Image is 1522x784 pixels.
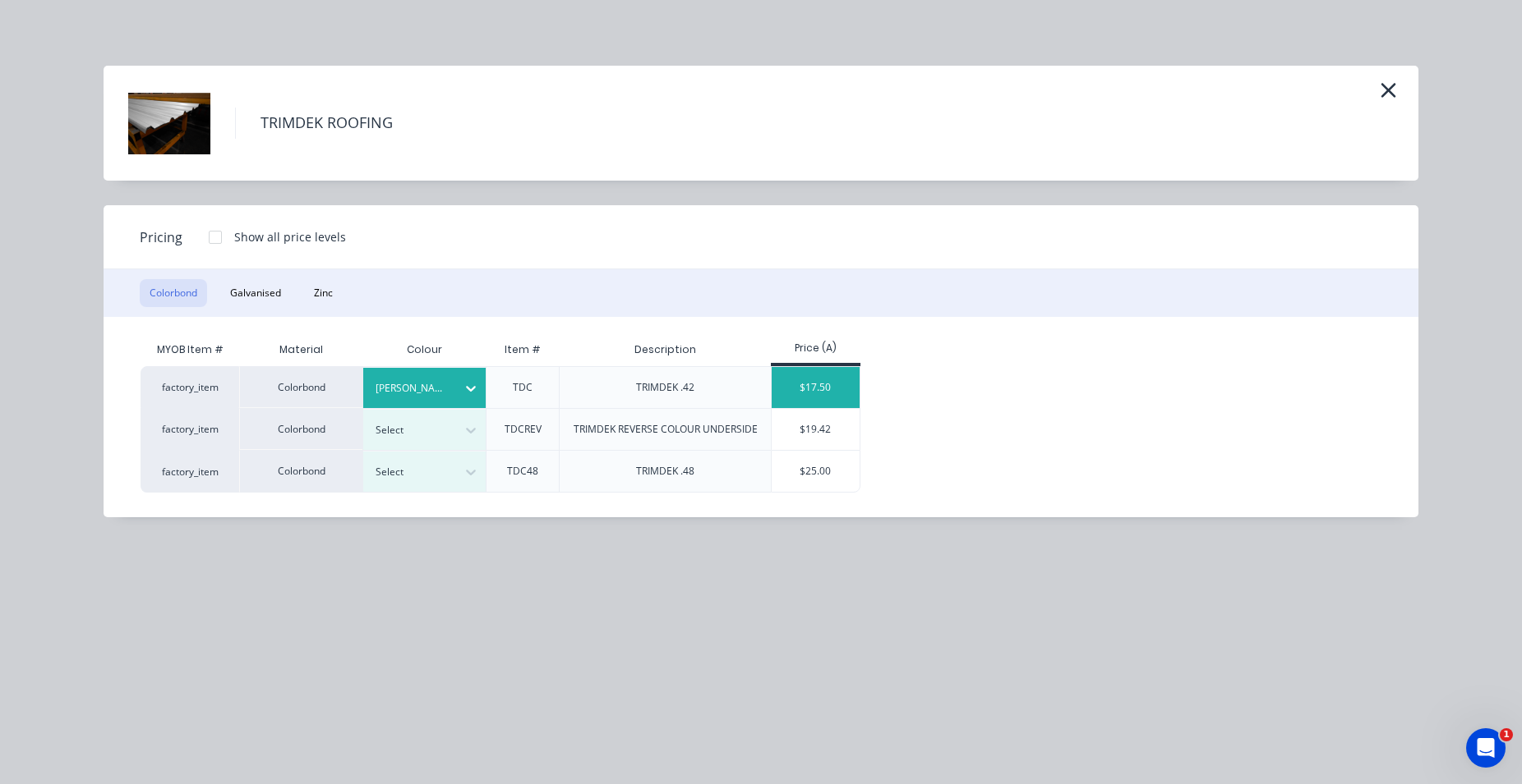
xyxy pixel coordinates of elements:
span: 1 [1500,728,1513,741]
div: factory_item [141,366,239,408]
div: Show all price levels [234,228,346,245]
div: $17.50 [772,367,860,408]
div: TDCREV [505,422,542,437]
div: Price (A) [771,341,860,355]
div: Colour [362,333,486,366]
div: Colorbond [239,450,362,493]
div: $19.42 [772,409,860,450]
div: $25.00 [772,451,860,492]
div: factory_item [141,450,239,493]
span: Pricing [140,227,182,247]
div: TDC [513,380,533,395]
iframe: Intercom live chat [1466,728,1506,768]
button: Zinc [304,279,343,307]
div: TRIMDEK REVERSE COLOUR UNDERSIDE [574,422,758,437]
div: Colorbond [239,408,362,450]
div: Description [621,329,709,370]
div: TRIMDEK .48 [636,464,694,479]
button: Colorbond [140,279,207,307]
button: Galvanised [220,279,291,307]
div: TRIMDEK .42 [636,380,694,395]
div: TDC48 [507,464,538,479]
div: Item # [491,329,554,370]
div: Colorbond [239,366,362,408]
div: Material [239,333,362,366]
div: MYOB Item # [141,333,239,366]
h4: TRIMDEK ROOFING [235,108,417,139]
img: TRIMDEK ROOFING [128,82,210,164]
div: factory_item [141,408,239,450]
